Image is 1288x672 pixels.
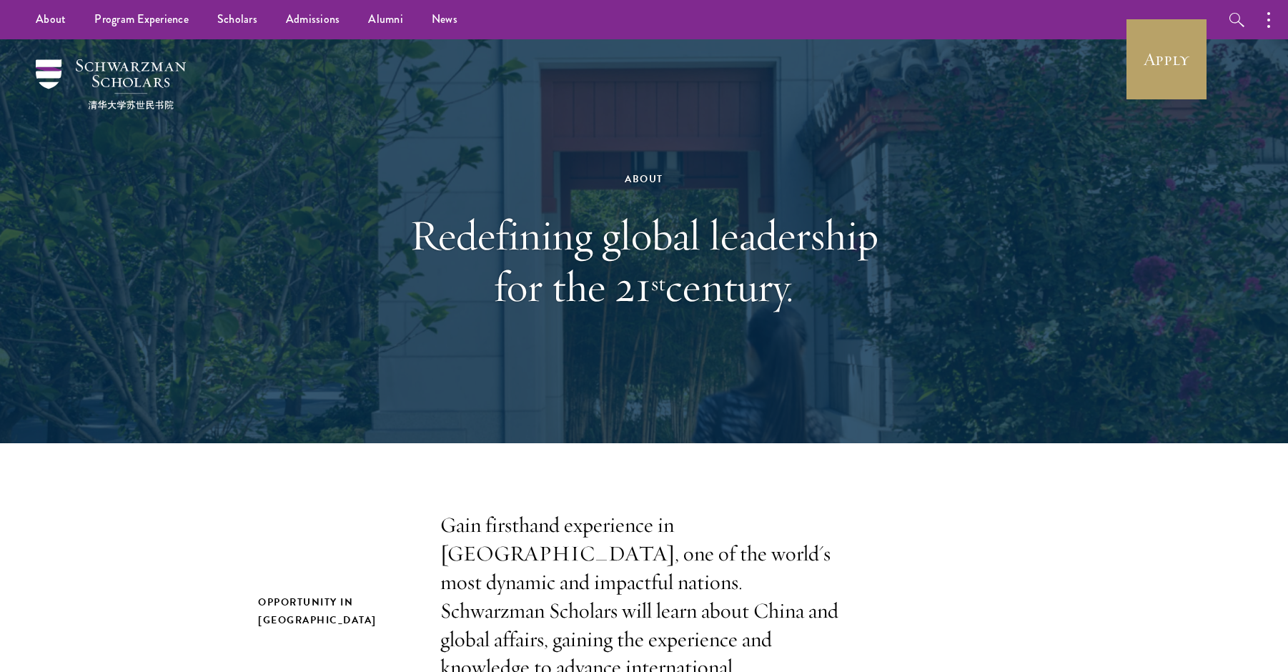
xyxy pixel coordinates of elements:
[36,59,186,109] img: Schwarzman Scholars
[651,270,665,297] sup: st
[1126,19,1207,99] a: Apply
[258,593,412,629] h2: Opportunity in [GEOGRAPHIC_DATA]
[397,170,891,188] div: About
[397,209,891,312] h1: Redefining global leadership for the 21 century.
